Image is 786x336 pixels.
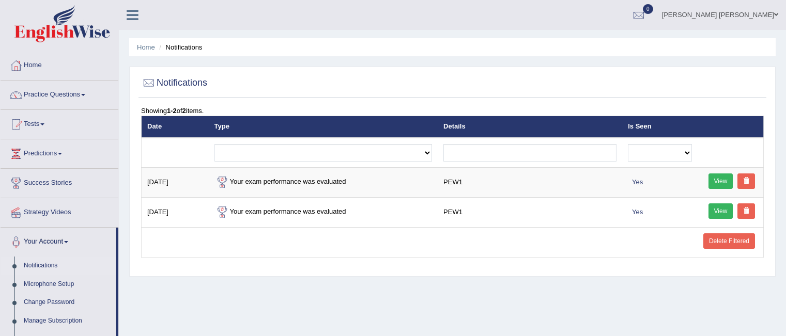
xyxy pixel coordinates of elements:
[1,81,118,106] a: Practice Questions
[1,51,118,77] a: Home
[443,122,466,130] a: Details
[147,122,162,130] a: Date
[628,206,647,217] span: Yes
[142,167,209,197] td: [DATE]
[214,122,229,130] a: Type
[1,169,118,195] a: Success Stories
[19,293,116,312] a: Change Password
[167,107,177,115] b: 1-2
[142,197,209,227] td: [DATE]
[19,257,116,275] a: Notifications
[209,197,438,227] td: Your exam performance was evaluated
[438,197,622,227] td: PEW1
[737,203,755,219] a: Delete
[703,233,755,249] a: Delete Filtered
[628,122,652,130] a: Is Seen
[708,203,733,219] a: View
[19,312,116,330] a: Manage Subscription
[628,177,647,187] span: Yes
[737,173,755,189] a: Delete
[643,4,653,14] span: 0
[1,110,118,136] a: Tests
[438,167,622,197] td: PEW1
[137,43,155,51] a: Home
[157,42,202,52] li: Notifications
[141,75,207,91] h2: Notifications
[19,275,116,294] a: Microphone Setup
[1,139,118,165] a: Predictions
[1,228,116,253] a: Your Account
[141,106,764,116] div: Showing of items.
[209,167,438,197] td: Your exam performance was evaluated
[1,198,118,224] a: Strategy Videos
[182,107,186,115] b: 2
[708,173,733,189] a: View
